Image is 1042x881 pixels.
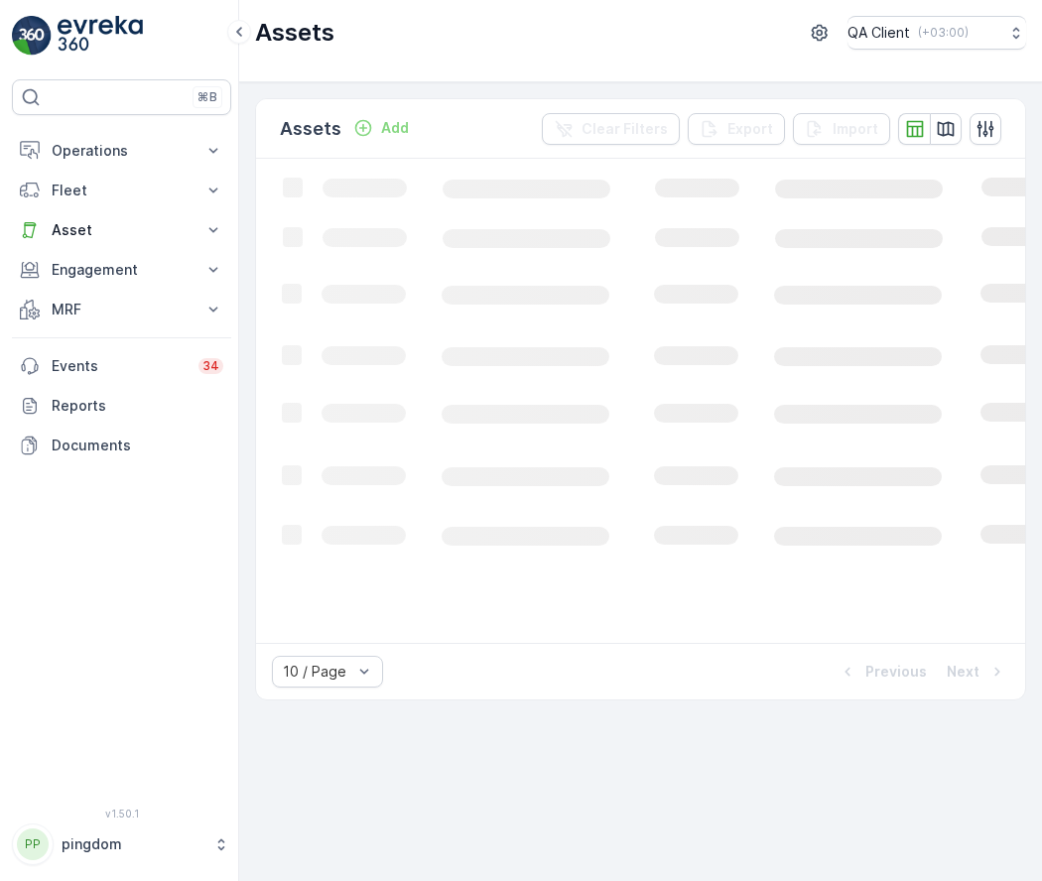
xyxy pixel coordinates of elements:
p: Next [947,662,979,682]
a: Documents [12,426,231,465]
p: Export [727,119,773,139]
img: logo [12,16,52,56]
p: Asset [52,220,192,240]
p: Reports [52,396,223,416]
p: Events [52,356,187,376]
p: Engagement [52,260,192,280]
button: Clear Filters [542,113,680,145]
p: Previous [865,662,927,682]
button: Export [688,113,785,145]
p: Assets [280,115,341,143]
p: Clear Filters [582,119,668,139]
p: Documents [52,436,223,455]
button: Asset [12,210,231,250]
button: Fleet [12,171,231,210]
p: Import [833,119,878,139]
p: MRF [52,300,192,319]
img: logo_light-DOdMpM7g.png [58,16,143,56]
button: PPpingdom [12,823,231,865]
button: Operations [12,131,231,171]
p: QA Client [847,23,910,43]
p: 34 [202,358,219,374]
p: Operations [52,141,192,161]
button: MRF [12,290,231,329]
p: Add [381,118,409,138]
p: ( +03:00 ) [918,25,969,41]
div: PP [17,828,49,860]
button: Import [793,113,890,145]
span: v 1.50.1 [12,808,231,819]
p: pingdom [62,834,203,854]
p: ⌘B [197,89,217,105]
button: Previous [836,660,929,684]
button: Engagement [12,250,231,290]
button: Next [945,660,1009,684]
a: Reports [12,386,231,426]
p: Assets [255,17,334,49]
button: QA Client(+03:00) [847,16,1026,50]
a: Events34 [12,346,231,386]
button: Add [345,116,417,140]
p: Fleet [52,181,192,200]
